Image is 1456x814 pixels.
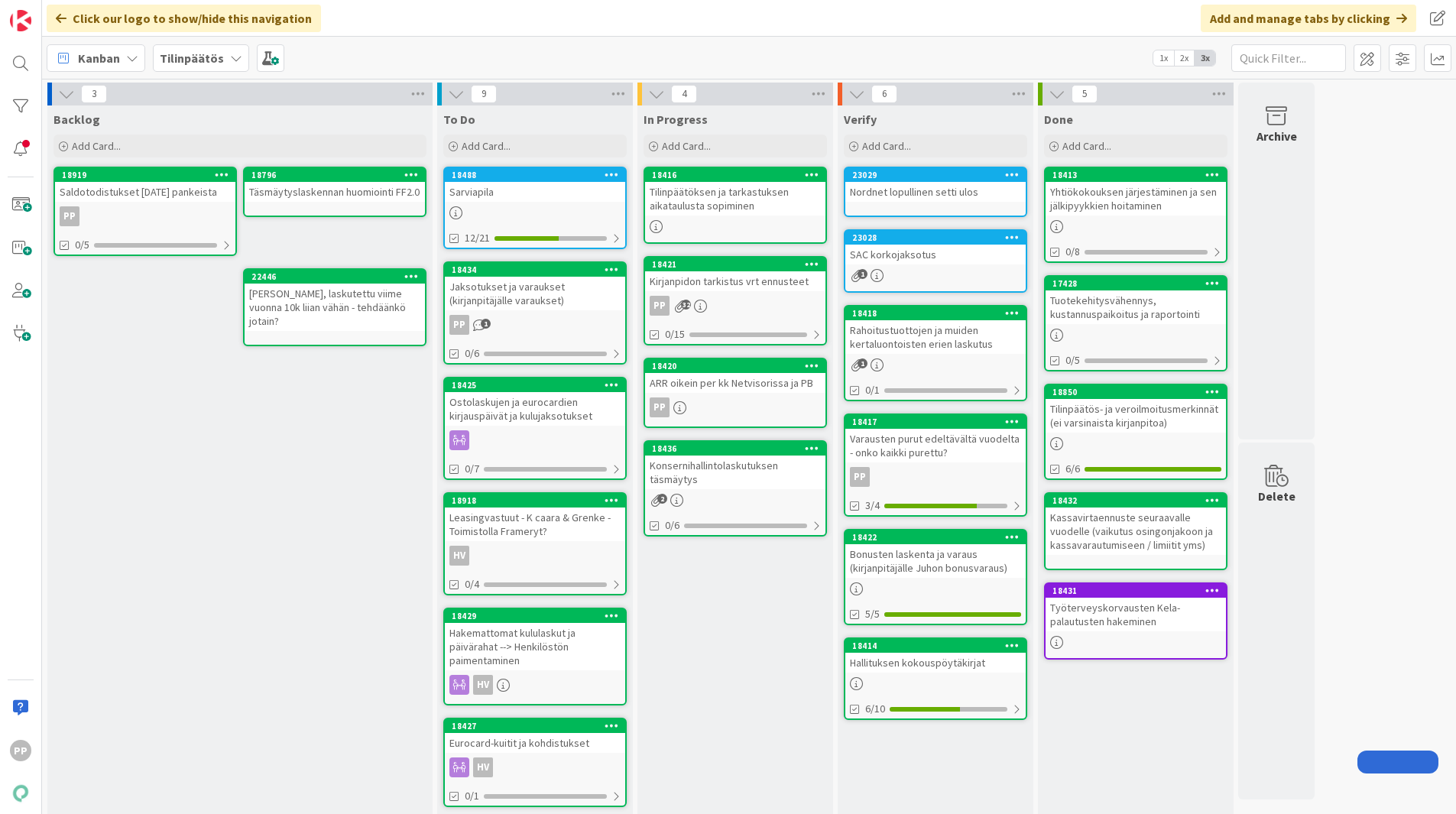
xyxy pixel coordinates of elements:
span: 1 [858,269,867,279]
a: 18850Tilinpäätös- ja veroilmoitusmerkinnät (ei varsinaista kirjanpitoa)6/6 [1044,384,1227,480]
div: 18431Työterveyskorvausten Kela-palautusten hakeminen [1046,584,1226,631]
div: 18414 [852,640,1026,651]
span: In Progress [644,112,708,127]
span: 4 [671,85,697,103]
div: PP [845,467,1026,487]
a: 18796Täsmäytyslaskennan huomiointi FF2.0 [243,167,426,217]
span: 1 [481,319,491,329]
span: 0/8 [1065,244,1080,260]
div: Add and manage tabs by clicking [1201,5,1416,32]
div: 22446 [251,271,425,282]
div: Hakemattomat kululaskut ja päivärahat --> Henkilöstön paimentaminen [445,623,625,670]
div: Kassavirtaennuste seuraavalle vuodelle (vaikutus osingonjakoon ja kassavarautumiseen / limiitit yms) [1046,508,1226,555]
div: HV [445,546,625,566]
div: PP [55,206,235,226]
div: SAC korkojaksotus [845,245,1026,264]
div: 18429Hakemattomat kululaskut ja päivärahat --> Henkilöstön paimentaminen [445,609,625,670]
div: 23029Nordnet lopullinen setti ulos [845,168,1026,202]
div: 18918 [445,494,625,508]
span: 0/1 [465,788,479,804]
span: 12/21 [465,230,490,246]
div: PP [650,296,670,316]
div: 18422 [845,530,1026,544]
div: PP [445,315,625,335]
div: 18427 [445,719,625,733]
a: 17428Tuotekehitysvähennys, kustannuspaikoitus ja raportointi0/5 [1044,275,1227,371]
div: Yhtiökokouksen järjestäminen ja sen jälkipyykkien hoitaminen [1046,182,1226,216]
div: 17428 [1046,277,1226,290]
span: 2 [657,494,667,504]
div: 18420 [645,359,825,373]
div: Varausten purut edeltävältä vuodelta - onko kaikki purettu? [845,429,1026,462]
span: 32 [681,300,691,310]
div: 18434 [445,263,625,277]
div: 18418 [845,306,1026,320]
div: PP [850,467,870,487]
div: 18434Jaksotukset ja varaukset (kirjanpitäjälle varaukset) [445,263,625,310]
div: 18488Sarviapila [445,168,625,202]
div: 18416 [652,170,825,180]
div: 18429 [452,611,625,621]
div: HV [445,675,625,695]
div: Rahoitustuottojen ja muiden kertaluontoisten erien laskutus [845,320,1026,354]
a: 18432Kassavirtaennuste seuraavalle vuodelle (vaikutus osingonjakoon ja kassavarautumiseen / limii... [1044,492,1227,570]
div: [PERSON_NAME], laskutettu viime vuonna 10k liian vähän - tehdäänkö jotain? [245,284,425,331]
span: 3/4 [865,498,880,514]
div: Hallituksen kokouspöytäkirjat [845,653,1026,673]
div: 23028SAC korkojaksotus [845,231,1026,264]
div: 18436 [645,442,825,456]
div: 23028 [852,232,1026,243]
div: Työterveyskorvausten Kela-palautusten hakeminen [1046,598,1226,631]
span: 1x [1153,50,1174,66]
div: 18413Yhtiökokouksen järjestäminen ja sen jälkipyykkien hoitaminen [1046,168,1226,216]
div: 18414 [845,639,1026,653]
span: Add Card... [862,139,911,153]
div: 18796 [251,170,425,180]
a: 18427Eurocard-kuitit ja kohdistuksetHV0/1 [443,718,627,807]
div: Click our logo to show/hide this navigation [47,5,321,32]
div: HV [445,757,625,777]
div: 18850Tilinpäätös- ja veroilmoitusmerkinnät (ei varsinaista kirjanpitoa) [1046,385,1226,433]
a: 22446[PERSON_NAME], laskutettu viime vuonna 10k liian vähän - tehdäänkö jotain? [243,268,426,346]
span: 0/5 [75,237,89,253]
div: ARR oikein per kk Netvisorissa ja PB [645,373,825,393]
span: 5 [1072,85,1098,103]
div: PP [10,740,31,761]
span: Verify [844,112,877,127]
div: 18414Hallituksen kokouspöytäkirjat [845,639,1026,673]
div: 18417Varausten purut edeltävältä vuodelta - onko kaikki purettu? [845,415,1026,462]
div: 18432 [1052,495,1226,506]
div: 23028 [845,231,1026,245]
span: Add Card... [72,139,121,153]
div: 18429 [445,609,625,623]
span: 5/5 [865,606,880,622]
div: 18850 [1052,387,1226,397]
div: 18431 [1052,585,1226,596]
a: 18434Jaksotukset ja varaukset (kirjanpitäjälle varaukset)PP0/6 [443,261,627,365]
input: Quick Filter... [1231,44,1346,72]
div: Eurocard-kuitit ja kohdistukset [445,733,625,753]
div: 22446[PERSON_NAME], laskutettu viime vuonna 10k liian vähän - tehdäänkö jotain? [245,270,425,331]
a: 23028SAC korkojaksotus [844,229,1027,293]
div: 18434 [452,264,625,275]
div: Jaksotukset ja varaukset (kirjanpitäjälle varaukset) [445,277,625,310]
span: Kanban [78,49,120,67]
div: 18796 [245,168,425,182]
a: 18425Ostolaskujen ja eurocardien kirjauspäivät ja kulujaksotukset0/7 [443,377,627,480]
span: 6 [871,85,897,103]
div: 18432 [1046,494,1226,508]
div: HV [449,546,469,566]
div: Kirjanpidon tarkistus vrt ennusteet [645,271,825,291]
div: 18488 [445,168,625,182]
div: Tilinpäätöksen ja tarkastuksen aikataulusta sopiminen [645,182,825,216]
a: 18416Tilinpäätöksen ja tarkastuksen aikataulusta sopiminen [644,167,827,244]
a: 18431Työterveyskorvausten Kela-palautusten hakeminen [1044,582,1227,660]
div: Delete [1258,487,1295,505]
span: 1 [858,358,867,368]
div: 18418Rahoitustuottojen ja muiden kertaluontoisten erien laskutus [845,306,1026,354]
a: 18488Sarviapila12/21 [443,167,627,249]
div: Täsmäytyslaskennan huomiointi FF2.0 [245,182,425,202]
span: 0/6 [465,345,479,362]
img: Visit kanbanzone.com [10,10,31,31]
div: 18420ARR oikein per kk Netvisorissa ja PB [645,359,825,393]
